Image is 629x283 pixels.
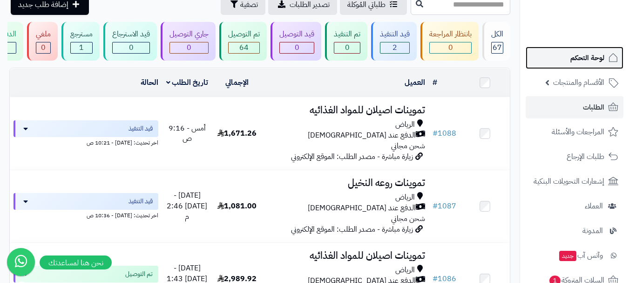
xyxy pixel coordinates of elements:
[334,42,360,53] div: 0
[369,22,419,61] a: قيد التنفيذ 2
[25,22,60,61] a: ملغي 0
[125,269,153,279] span: تم التوصيل
[493,42,502,53] span: 67
[419,22,480,61] a: بانتظار المراجعة 0
[395,265,415,276] span: الرياض
[395,192,415,203] span: الرياض
[582,224,603,237] span: المدونة
[480,22,512,61] a: الكل67
[291,151,413,162] span: زيارة مباشرة - مصدر الطلب: الموقع الإلكتروني
[129,124,153,133] span: قيد التنفيذ
[566,25,620,44] img: logo-2.png
[380,29,410,40] div: قيد التنفيذ
[217,200,257,212] span: 1,081.00
[558,249,603,262] span: وآتس آب
[567,150,604,163] span: طلبات الإرجاع
[169,29,209,40] div: جاري التوصيل
[266,178,425,188] h3: تموينات روعه النخيل
[141,77,158,88] a: الحالة
[491,29,503,40] div: الكل
[433,77,437,88] a: #
[308,203,416,214] span: الدفع عند [DEMOGRAPHIC_DATA]
[526,121,623,143] a: المراجعات والأسئلة
[559,251,576,261] span: جديد
[553,76,604,89] span: الأقسام والمنتجات
[279,29,314,40] div: قيد التوصيل
[429,29,472,40] div: بانتظار المراجعة
[167,190,207,222] span: [DATE] - [DATE] 2:46 م
[239,42,249,53] span: 64
[229,42,259,53] div: 64
[552,125,604,138] span: المراجعات والأسئلة
[217,22,269,61] a: تم التوصيل 64
[41,42,46,53] span: 0
[433,128,456,139] a: #1088
[448,42,453,53] span: 0
[433,128,438,139] span: #
[280,42,314,53] div: 0
[570,51,604,64] span: لوحة التحكم
[526,220,623,242] a: المدونة
[391,213,425,224] span: شحن مجاني
[170,42,208,53] div: 0
[392,42,397,53] span: 2
[14,210,158,220] div: اخر تحديث: [DATE] - 10:36 ص
[295,42,299,53] span: 0
[187,42,191,53] span: 0
[266,250,425,261] h3: تموينات اصيلان للمواد الغذائيه
[308,130,416,141] span: الدفع عند [DEMOGRAPHIC_DATA]
[345,42,350,53] span: 0
[266,105,425,116] h3: تموينات اصيلان للمواد الغذائيه
[433,200,438,212] span: #
[526,195,623,217] a: العملاء
[113,42,149,53] div: 0
[159,22,217,61] a: جاري التوصيل 0
[71,42,92,53] div: 1
[391,140,425,152] span: شحن مجاني
[169,123,206,145] span: أمس - 9:16 ص
[70,29,93,40] div: مسترجع
[129,197,153,206] span: قيد التنفيذ
[228,29,260,40] div: تم التوصيل
[380,42,409,53] div: 2
[101,22,159,61] a: قيد الاسترجاع 0
[60,22,101,61] a: مسترجع 1
[534,175,604,188] span: إشعارات التحويلات البنكية
[526,244,623,267] a: وآتس آبجديد
[526,145,623,168] a: طلبات الإرجاع
[433,200,456,212] a: #1087
[334,29,360,40] div: تم التنفيذ
[526,47,623,69] a: لوحة التحكم
[14,137,158,147] div: اخر تحديث: [DATE] - 10:21 ص
[405,77,425,88] a: العميل
[36,29,51,40] div: ملغي
[430,42,471,53] div: 0
[225,77,249,88] a: الإجمالي
[291,224,413,235] span: زيارة مباشرة - مصدر الطلب: الموقع الإلكتروني
[36,42,50,53] div: 0
[112,29,150,40] div: قيد الاسترجاع
[583,101,604,114] span: الطلبات
[166,77,209,88] a: تاريخ الطلب
[129,42,134,53] span: 0
[585,200,603,213] span: العملاء
[217,128,257,139] span: 1,671.26
[395,119,415,130] span: الرياض
[526,96,623,118] a: الطلبات
[269,22,323,61] a: قيد التوصيل 0
[526,170,623,193] a: إشعارات التحويلات البنكية
[79,42,84,53] span: 1
[323,22,369,61] a: تم التنفيذ 0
